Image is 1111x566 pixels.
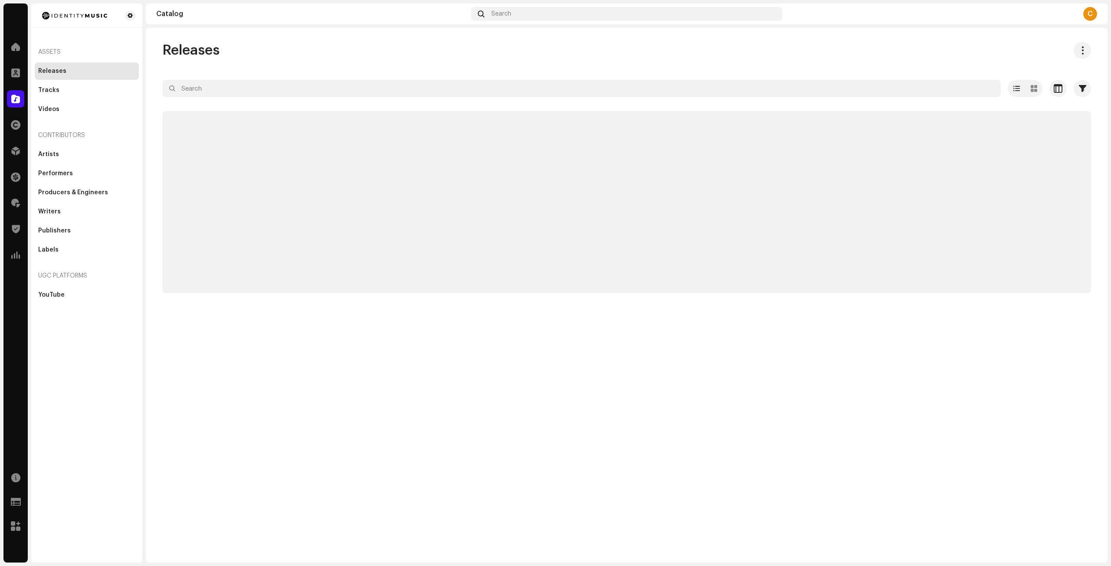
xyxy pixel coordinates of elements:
[35,82,139,99] re-m-nav-item: Tracks
[162,42,220,59] span: Releases
[156,10,467,17] div: Catalog
[1083,7,1097,21] div: C
[162,80,1001,97] input: Search
[35,286,139,304] re-m-nav-item: YouTube
[35,241,139,258] re-m-nav-item: Labels
[38,246,59,253] div: Labels
[35,125,139,146] re-a-nav-header: Contributors
[35,42,139,62] re-a-nav-header: Assets
[38,170,73,177] div: Performers
[35,101,139,118] re-m-nav-item: Videos
[35,146,139,163] re-m-nav-item: Artists
[38,106,59,113] div: Videos
[38,68,66,75] div: Releases
[35,222,139,239] re-m-nav-item: Publishers
[35,265,139,286] re-a-nav-header: UGC Platforms
[35,184,139,201] re-m-nav-item: Producers & Engineers
[491,10,511,17] span: Search
[38,10,111,21] img: 185c913a-8839-411b-a7b9-bf647bcb215e
[38,87,59,94] div: Tracks
[38,208,61,215] div: Writers
[35,62,139,80] re-m-nav-item: Releases
[35,203,139,220] re-m-nav-item: Writers
[38,189,108,196] div: Producers & Engineers
[38,151,59,158] div: Artists
[38,227,71,234] div: Publishers
[38,291,65,298] div: YouTube
[35,165,139,182] re-m-nav-item: Performers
